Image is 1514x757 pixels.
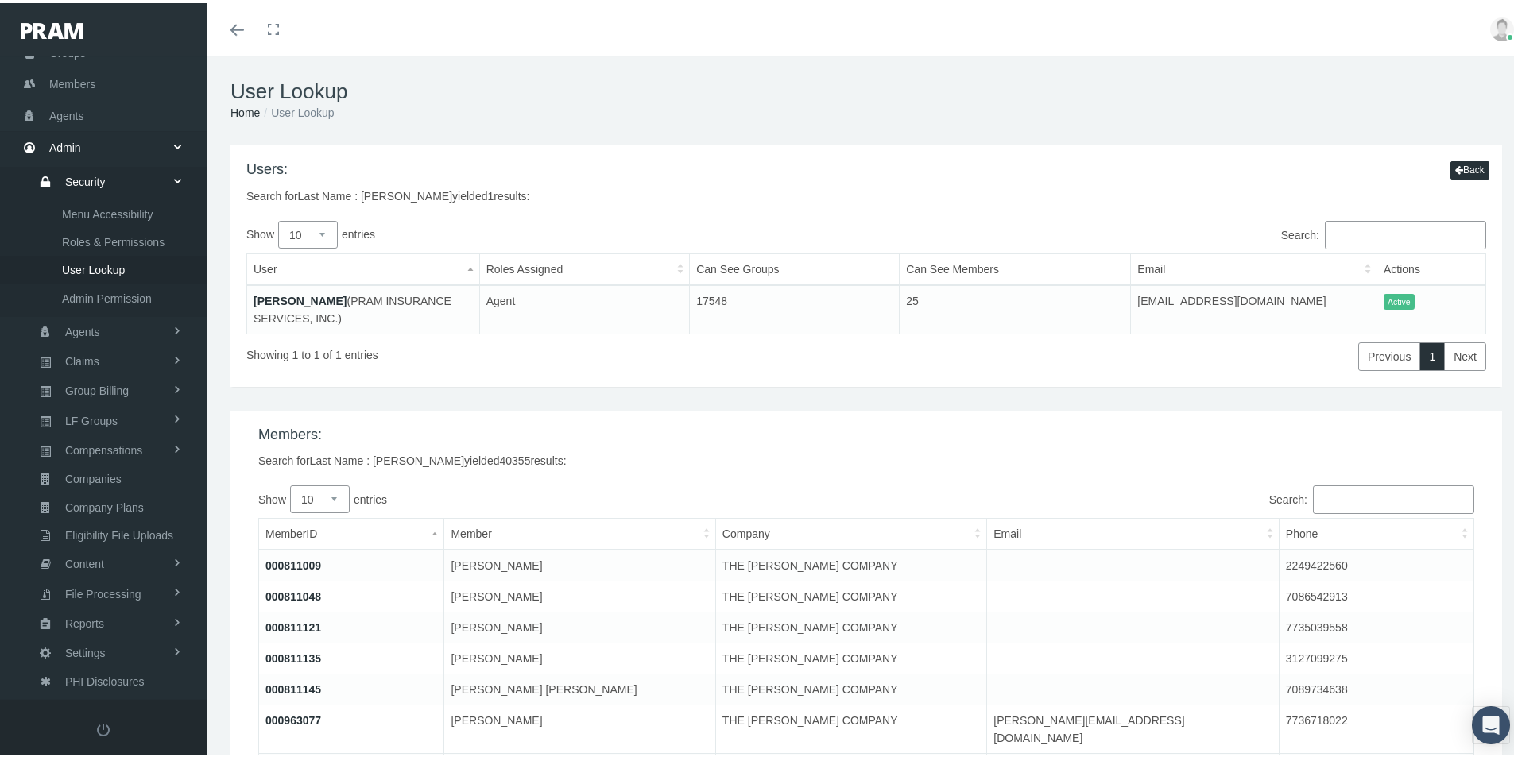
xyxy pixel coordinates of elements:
[65,491,144,518] span: Company Plans
[247,250,480,282] th: User: activate to sort column descending
[444,702,715,751] td: [PERSON_NAME]
[1279,516,1473,547] th: Phone: activate to sort column ascending
[62,253,125,280] span: User Lookup
[65,374,129,401] span: Group Billing
[258,449,1474,466] div: Search for yielded results:
[49,129,81,160] span: Admin
[65,665,145,692] span: PHI Disclosures
[230,103,260,116] a: Home
[265,618,321,631] a: 000811121
[1279,609,1473,640] td: 7735039558
[715,578,986,609] td: THE [PERSON_NAME] COMPANY
[1377,250,1486,282] th: Actions
[265,711,321,724] a: 000963077
[65,636,106,663] span: Settings
[65,165,106,192] span: Security
[715,702,986,751] td: THE [PERSON_NAME] COMPANY
[258,423,1474,441] h4: Members:
[715,516,986,547] th: Company: activate to sort column ascending
[444,671,715,702] td: [PERSON_NAME] [PERSON_NAME]
[444,516,715,547] th: Member: activate to sort column ascending
[900,282,1131,331] td: 25
[444,640,715,671] td: [PERSON_NAME]
[900,250,1131,282] th: Can See Members
[499,451,530,464] span: 40355
[290,482,350,510] select: Showentries
[258,482,866,510] label: Show entries
[1490,14,1514,38] img: user-placeholder.jpg
[487,187,494,199] span: 1
[444,578,715,609] td: [PERSON_NAME]
[1131,250,1377,282] th: Email: activate to sort column ascending
[230,76,1502,101] h1: User Lookup
[65,404,118,431] span: LF Groups
[65,462,122,489] span: Companies
[690,250,900,282] th: Can See Groups
[1358,339,1420,368] a: Previous
[1131,282,1377,331] td: [EMAIL_ADDRESS][DOMAIN_NAME]
[1313,482,1474,511] input: Search:
[65,607,104,634] span: Reports
[246,158,529,176] h4: Users:
[62,198,153,225] span: Menu Accessibility
[62,282,152,309] span: Admin Permission
[987,516,1280,547] th: Email: activate to sort column ascending
[246,218,866,245] label: Show entries
[444,609,715,640] td: [PERSON_NAME]
[1472,703,1510,741] div: Open Intercom Messenger
[260,101,334,118] li: User Lookup
[65,315,100,342] span: Agents
[1279,578,1473,609] td: 7086542913
[690,282,900,331] td: 17548
[65,345,99,372] span: Claims
[444,547,715,578] td: [PERSON_NAME]
[65,547,104,574] span: Content
[1450,158,1489,176] button: Back
[49,98,84,128] span: Agents
[1384,291,1415,307] span: Active
[246,184,529,202] div: Search for yielded results:
[247,282,480,331] td: (PRAM INSURANCE SERVICES, INC.)
[65,519,173,546] span: Eligibility File Uploads
[1279,671,1473,702] td: 7089734638
[298,187,453,199] span: Last Name : [PERSON_NAME]
[1325,218,1486,246] input: Search:
[254,292,347,304] a: [PERSON_NAME]
[265,680,321,693] a: 000811145
[265,649,321,662] a: 000811135
[715,609,986,640] td: THE [PERSON_NAME] COMPANY
[278,218,338,245] select: Showentries
[259,516,444,547] th: MemberID: activate to sort column descending
[866,482,1474,511] label: Search:
[65,577,141,604] span: File Processing
[1279,640,1473,671] td: 3127099275
[1279,702,1473,751] td: 7736718022
[65,434,142,461] span: Compensations
[21,20,83,36] img: PRAM_20_x_78.png
[715,640,986,671] td: THE [PERSON_NAME] COMPANY
[715,671,986,702] td: THE [PERSON_NAME] COMPANY
[1279,547,1473,578] td: 2249422560
[987,702,1280,751] td: [PERSON_NAME][EMAIL_ADDRESS][DOMAIN_NAME]
[265,556,321,569] a: 000811009
[866,218,1486,246] label: Search:
[1444,339,1486,368] a: Next
[62,226,165,253] span: Roles & Permissions
[49,66,95,96] span: Members
[479,282,690,331] td: Agent
[265,587,321,600] a: 000811048
[715,547,986,578] td: THE [PERSON_NAME] COMPANY
[310,451,465,464] span: Last Name : [PERSON_NAME]
[479,250,690,282] th: Roles Assigned: activate to sort column ascending
[1419,339,1445,368] a: 1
